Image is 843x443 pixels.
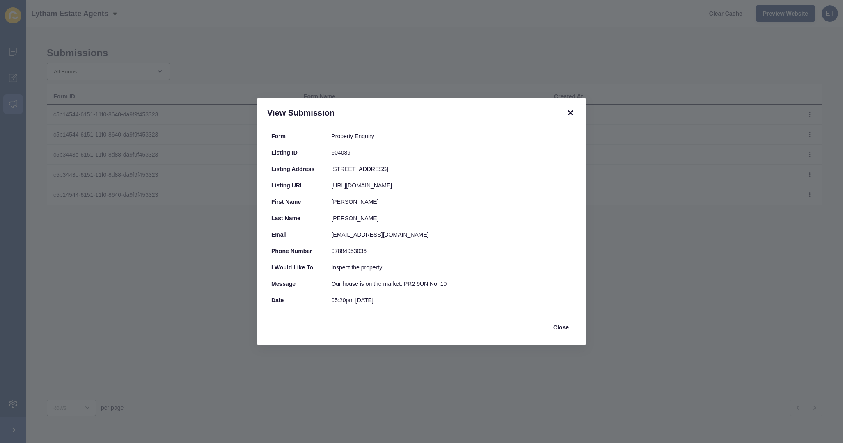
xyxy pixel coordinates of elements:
[271,215,300,221] b: Last Name
[331,297,373,304] time: 05:20pm [DATE]
[267,107,555,118] h1: View Submission
[331,181,572,190] div: [URL][DOMAIN_NAME]
[271,281,296,287] b: Message
[331,280,572,288] div: Our house is on the market. PR2 9UN No. 10
[546,319,576,336] button: Close
[331,198,572,206] div: [PERSON_NAME]
[271,166,314,172] b: Listing Address
[271,231,286,238] b: Email
[553,323,569,331] span: Close
[271,149,298,156] b: Listing ID
[271,297,284,304] b: Date
[331,247,572,255] div: 07884953036
[271,248,312,254] b: Phone Number
[331,148,572,157] div: 604089
[331,165,572,173] div: [STREET_ADDRESS]
[331,231,572,239] div: [EMAIL_ADDRESS][DOMAIN_NAME]
[271,133,286,139] b: Form
[331,132,572,140] div: Property Enquiry
[331,263,572,272] div: Inspect the property
[271,182,304,189] b: Listing URL
[331,214,572,222] div: [PERSON_NAME]
[271,264,313,271] b: I would like to
[271,199,301,205] b: First Name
